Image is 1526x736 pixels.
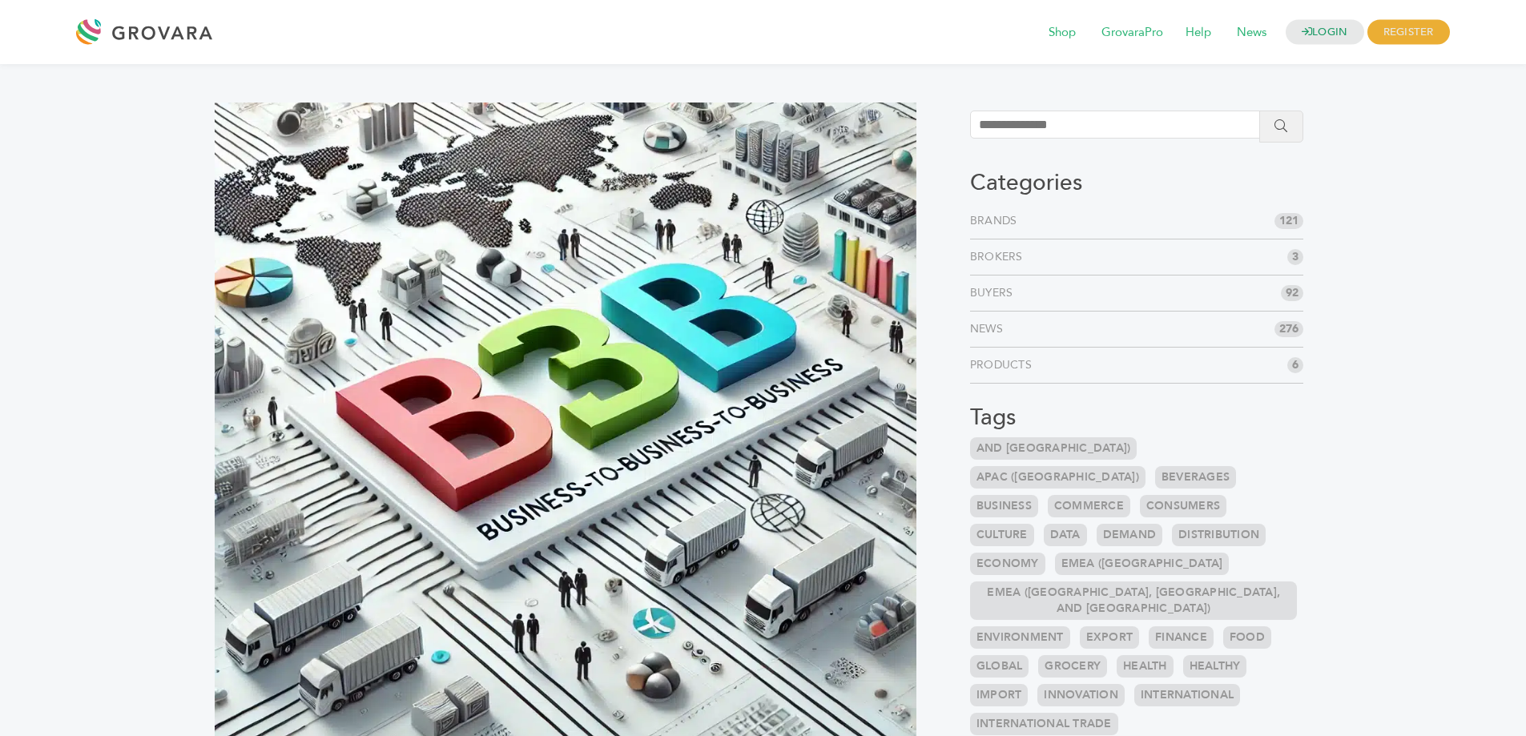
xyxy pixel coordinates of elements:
a: Environment [970,626,1070,649]
a: Commerce [1048,495,1130,517]
span: REGISTER [1367,20,1450,45]
a: Buyers [970,285,1020,301]
a: EMEA ([GEOGRAPHIC_DATA], [GEOGRAPHIC_DATA], and [GEOGRAPHIC_DATA]) [970,581,1298,620]
a: Import [970,684,1029,706]
a: Products [970,357,1038,373]
span: Shop [1037,18,1087,48]
a: Help [1174,24,1222,42]
a: Business [970,495,1038,517]
a: Beverages [1155,466,1236,489]
a: and [GEOGRAPHIC_DATA]) [970,437,1137,460]
a: APAC ([GEOGRAPHIC_DATA]) [970,466,1146,489]
a: International [1134,684,1240,706]
h3: Categories [970,170,1304,197]
a: Economy [970,553,1045,575]
span: GrovaraPro [1090,18,1174,48]
span: Help [1174,18,1222,48]
span: 92 [1281,285,1303,301]
a: Innovation [1037,684,1125,706]
span: 3 [1287,249,1303,265]
a: Export [1080,626,1140,649]
a: Finance [1149,626,1214,649]
a: Healthy [1183,655,1247,678]
a: EMEA ([GEOGRAPHIC_DATA] [1055,553,1230,575]
a: Data [1044,524,1087,546]
span: News [1226,18,1278,48]
a: News [970,321,1009,337]
a: Health [1117,655,1174,678]
a: Shop [1037,24,1087,42]
a: Food [1223,626,1271,649]
a: Global [970,655,1029,678]
a: News [1226,24,1278,42]
a: LOGIN [1286,20,1364,45]
span: 6 [1287,357,1303,373]
span: 276 [1274,321,1303,337]
a: Culture [970,524,1034,546]
a: Brands [970,213,1024,229]
span: 121 [1274,213,1303,229]
a: GrovaraPro [1090,24,1174,42]
a: Distribution [1172,524,1266,546]
a: Consumers [1140,495,1226,517]
a: International Trade [970,713,1118,735]
a: Grocery [1038,655,1107,678]
a: Brokers [970,249,1029,265]
h3: Tags [970,404,1304,432]
a: Demand [1097,524,1163,546]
